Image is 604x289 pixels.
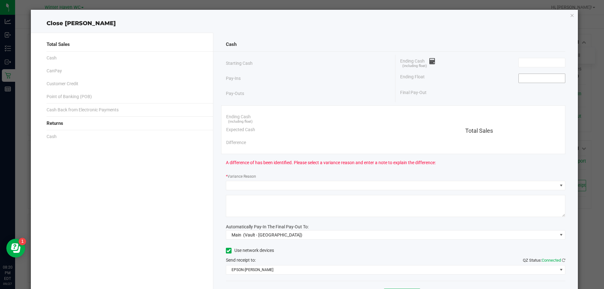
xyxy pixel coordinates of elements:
[6,239,25,258] iframe: Resource center
[47,81,78,87] span: Customer Credit
[400,74,425,83] span: Ending Float
[47,93,92,100] span: Point of Banking (POB)
[226,90,244,97] span: Pay-Outs
[47,68,62,74] span: CanPay
[226,41,237,48] span: Cash
[47,133,57,140] span: Cash
[19,238,26,245] iframe: Resource center unread badge
[226,258,256,263] span: Send receipt to:
[226,247,274,254] label: Use network devices
[47,55,57,61] span: Cash
[465,127,493,134] span: Total Sales
[226,265,557,274] span: EPSON-[PERSON_NAME]
[47,117,200,130] div: Returns
[542,258,561,263] span: Connected
[226,60,253,67] span: Starting Cash
[228,119,253,125] span: (including float)
[226,114,251,120] span: Ending Cash
[47,41,70,48] span: Total Sales
[226,139,246,146] span: Difference
[226,224,309,229] span: Automatically Pay-In The Final Pay-Out To:
[226,126,255,133] span: Expected Cash
[232,232,241,237] span: Main
[400,89,427,96] span: Final Pay-Out
[226,174,256,179] label: Variance Reason
[523,258,565,263] span: QZ Status:
[243,232,302,237] span: (Vault - [GEOGRAPHIC_DATA])
[226,75,241,82] span: Pay-Ins
[400,58,435,67] span: Ending Cash
[47,107,119,113] span: Cash Back from Electronic Payments
[31,19,578,28] div: Close [PERSON_NAME]
[402,64,427,69] span: (including float)
[226,159,436,166] span: A difference of has been identified. Please select a variance reason and enter a note to explain ...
